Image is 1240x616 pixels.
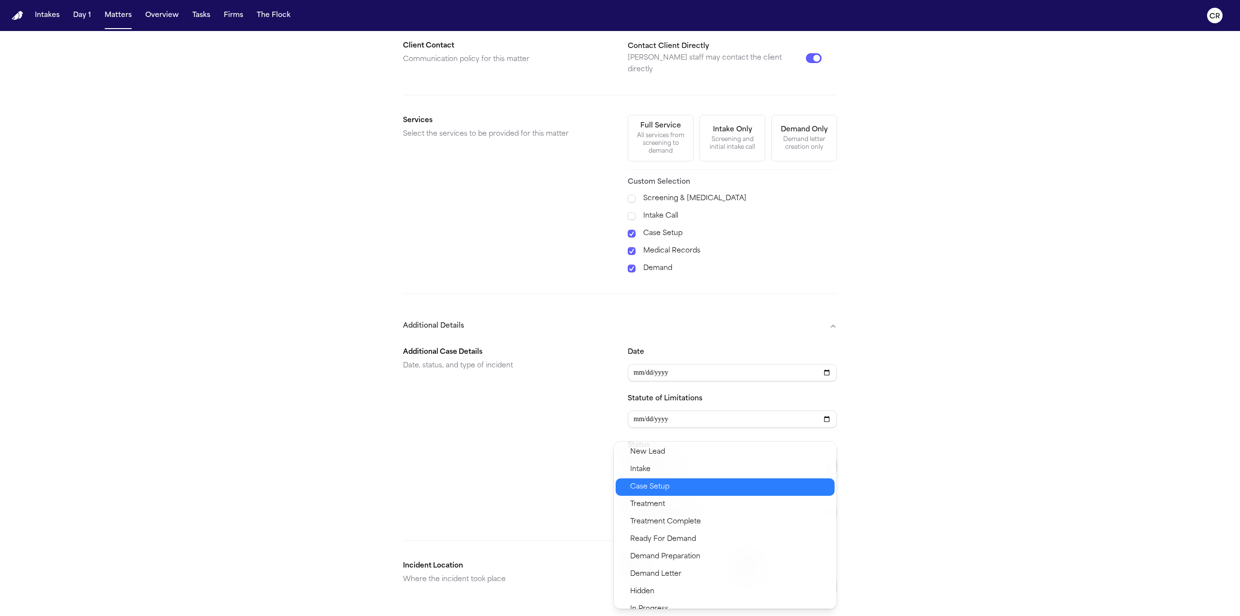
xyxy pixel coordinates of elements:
span: Ready For Demand [630,534,696,545]
span: Intake [630,464,651,475]
span: Demand Preparation [630,551,700,563]
div: Select status [614,442,837,609]
span: Demand Letter [630,569,682,580]
span: Treatment [630,499,665,510]
span: New Lead [630,446,665,458]
span: Treatment Complete [630,516,701,528]
span: Case Setup [630,481,669,493]
div: Additional Details [403,339,837,603]
span: Hidden [630,586,654,598]
span: In Progress [630,603,668,615]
